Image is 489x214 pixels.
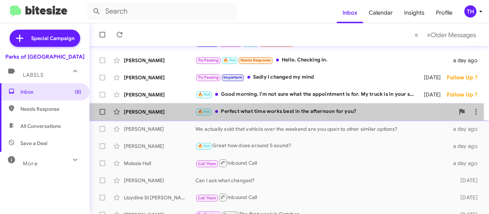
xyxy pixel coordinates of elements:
[198,161,217,166] span: Call Them
[124,194,195,201] div: Lloydine St [PERSON_NAME]
[75,88,81,95] span: (8)
[124,125,195,133] div: [PERSON_NAME]
[195,142,453,150] div: Great how does around 5 sound?
[195,177,453,184] div: Can I ask what changed?
[410,28,423,42] button: Previous
[198,196,217,200] span: Call Them
[431,31,476,39] span: Older Messages
[124,91,195,98] div: [PERSON_NAME]
[195,125,453,133] div: We actually sold that vehicle over the weekend are you open to other similar options?
[453,194,483,201] div: [DATE]
[124,108,195,115] div: [PERSON_NAME]
[195,193,453,202] div: Inbound Call
[422,28,480,42] button: Next
[453,125,483,133] div: a day ago
[453,143,483,150] div: a day ago
[411,28,480,42] nav: Page navigation example
[195,159,453,168] div: Inbound Call
[20,88,81,95] span: Inbox
[20,105,81,113] span: Needs Response
[124,57,195,64] div: [PERSON_NAME]
[124,160,195,167] div: Molasia Hall
[453,177,483,184] div: [DATE]
[430,3,458,23] a: Profile
[223,75,242,80] span: Important
[23,72,44,78] span: Labels
[124,74,195,81] div: [PERSON_NAME]
[20,123,61,130] span: All Conversations
[453,57,483,64] div: a day ago
[195,56,453,64] div: Hello. Checking in.
[195,90,420,99] div: Good morning. I’m not sure what the appointment is for. My truck is in your shop right now and le...
[5,53,84,60] div: Parks of [GEOGRAPHIC_DATA]
[198,75,219,80] span: Try Pausing
[458,5,481,18] button: TH
[420,91,447,98] div: [DATE]
[198,109,210,114] span: 🔥 Hot
[241,58,271,63] span: Needs Response
[124,177,195,184] div: [PERSON_NAME]
[447,74,483,81] div: Follow Up ?
[198,144,210,148] span: 🔥 Hot
[453,160,483,167] div: a day ago
[415,30,418,39] span: «
[337,3,363,23] a: Inbox
[20,140,47,147] span: Save a Deal
[198,92,210,97] span: 🔥 Hot
[198,58,219,63] span: Try Pausing
[195,108,455,116] div: Perfect what time works best in the afternoon for you?
[31,35,74,42] span: Special Campaign
[10,30,80,47] a: Special Campaign
[398,3,430,23] a: Insights
[464,5,476,18] div: TH
[363,3,398,23] a: Calendar
[223,58,236,63] span: 🔥 Hot
[195,73,420,81] div: Sadly I changed my mind
[87,3,237,20] input: Search
[124,143,195,150] div: [PERSON_NAME]
[447,91,483,98] div: Follow Up ?
[23,160,38,167] span: More
[420,74,447,81] div: [DATE]
[427,30,431,39] span: »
